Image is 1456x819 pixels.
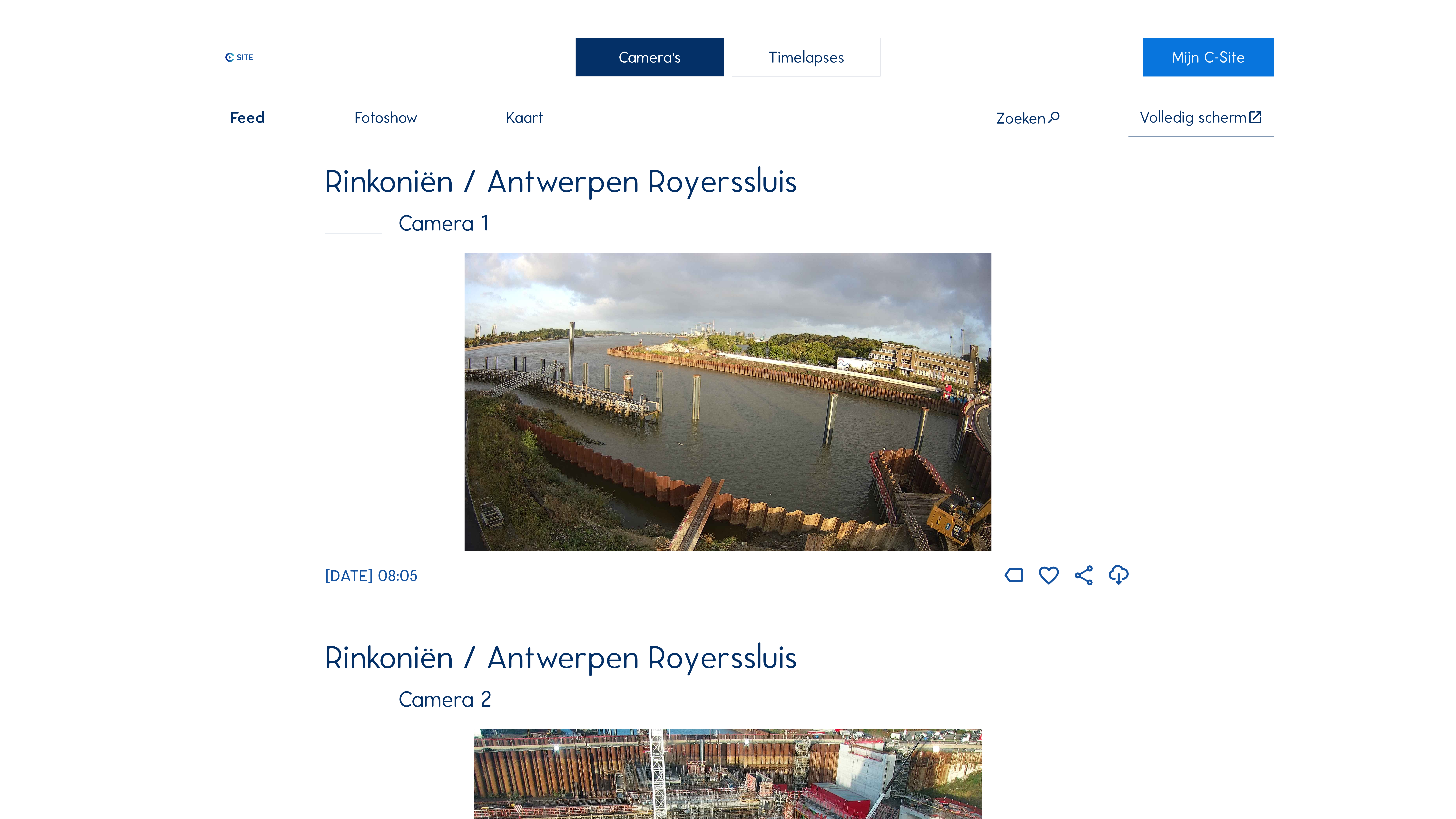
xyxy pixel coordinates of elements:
div: Volledig scherm [1139,109,1247,126]
div: Rinkoniën / Antwerpen Royerssluis [325,165,1131,197]
div: Camera's [576,38,724,76]
div: Camera 2 [325,688,1131,710]
span: Kaart [506,109,544,125]
a: C-SITE Logo [182,38,313,76]
div: Camera 1 [325,212,1131,234]
span: Fotoshow [355,109,418,125]
img: Image [465,253,991,551]
span: [DATE] 08:05 [325,566,418,585]
div: Rinkoniën / Antwerpen Royerssluis [325,641,1131,673]
img: C-SITE Logo [182,38,296,76]
a: Mijn C-Site [1143,38,1274,76]
div: Timelapses [732,38,880,76]
div: Zoeken [996,110,1061,126]
span: Feed [230,109,265,125]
